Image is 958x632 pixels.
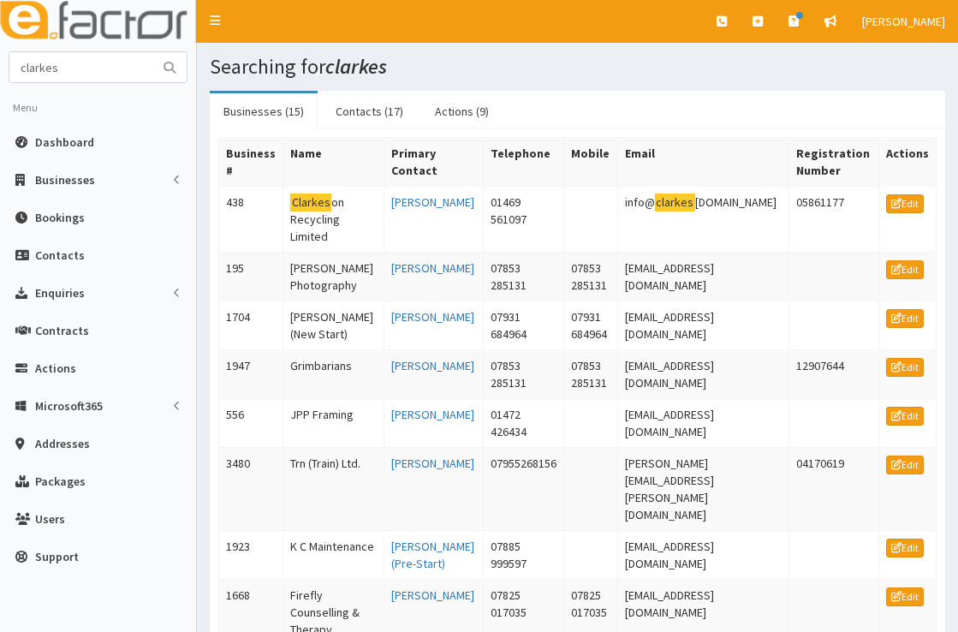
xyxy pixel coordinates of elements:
td: 01469 561097 [483,187,563,253]
a: [PERSON_NAME] [391,456,474,471]
td: 1923 [219,531,283,580]
td: JPP Framing [283,399,384,448]
td: info@ [DOMAIN_NAME] [618,187,789,253]
th: Registration Number [789,138,879,187]
span: Dashboard [35,134,94,150]
a: [PERSON_NAME] [391,309,474,325]
a: Businesses (15) [210,93,318,129]
td: [EMAIL_ADDRESS][DOMAIN_NAME] [618,253,789,301]
td: 07853 285131 [563,253,617,301]
td: 12907644 [789,350,879,399]
td: 07853 285131 [563,350,617,399]
th: Telephone [483,138,563,187]
td: 1704 [219,301,283,350]
td: 1947 [219,350,283,399]
th: Business # [219,138,283,187]
th: Mobile [563,138,617,187]
td: [PERSON_NAME][EMAIL_ADDRESS][PERSON_NAME][DOMAIN_NAME] [618,448,789,531]
h1: Searching for [210,56,945,78]
td: 07885 999597 [483,531,563,580]
span: Bookings [35,210,85,225]
mark: clarkes [655,194,695,212]
td: Grimbarians [283,350,384,399]
input: Search... [9,52,153,82]
td: [PERSON_NAME] Photography [283,253,384,301]
a: Contacts (17) [322,93,417,129]
td: 05861177 [789,187,879,253]
td: [EMAIL_ADDRESS][DOMAIN_NAME] [618,350,789,399]
a: Edit [886,456,924,474]
th: Primary Contact [384,138,483,187]
a: Edit [886,539,924,557]
a: Edit [886,194,924,213]
span: Addresses [35,436,90,451]
td: [EMAIL_ADDRESS][DOMAIN_NAME] [618,301,789,350]
td: 04170619 [789,448,879,531]
a: Edit [886,407,924,426]
a: Edit [886,358,924,377]
a: [PERSON_NAME] [391,587,474,603]
span: Packages [35,474,86,489]
a: Actions (9) [421,93,503,129]
a: [PERSON_NAME] (Pre-Start) [391,539,474,571]
a: [PERSON_NAME] [391,358,474,373]
span: Contracts [35,323,89,338]
td: 07955268156 [483,448,563,531]
td: 07931 684964 [483,301,563,350]
a: Edit [886,309,924,328]
td: Trn (Train) Ltd. [283,448,384,531]
span: [PERSON_NAME] [862,14,945,29]
td: [EMAIL_ADDRESS][DOMAIN_NAME] [618,399,789,448]
th: Actions [878,138,936,187]
th: Name [283,138,384,187]
td: 195 [219,253,283,301]
th: Email [618,138,789,187]
a: [PERSON_NAME] [391,407,474,422]
span: Support [35,549,79,564]
span: Contacts [35,247,85,263]
td: [PERSON_NAME] (New Start) [283,301,384,350]
td: 438 [219,187,283,253]
span: Actions [35,361,76,376]
i: clarkes [325,53,387,80]
span: Businesses [35,172,95,188]
a: Edit [886,260,924,279]
mark: Clarkes [290,194,331,212]
span: Enquiries [35,285,85,301]
td: 07931 684964 [563,301,617,350]
a: Edit [886,587,924,606]
td: 07853 285131 [483,350,563,399]
a: [PERSON_NAME] [391,194,474,210]
td: K C Maintenance [283,531,384,580]
td: 3480 [219,448,283,531]
a: [PERSON_NAME] [391,260,474,276]
td: 07853 285131 [483,253,563,301]
td: [EMAIL_ADDRESS][DOMAIN_NAME] [618,531,789,580]
span: Microsoft365 [35,398,103,414]
span: Users [35,511,65,527]
td: 01472 426434 [483,399,563,448]
td: on Recycling Limited [283,187,384,253]
td: 556 [219,399,283,448]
